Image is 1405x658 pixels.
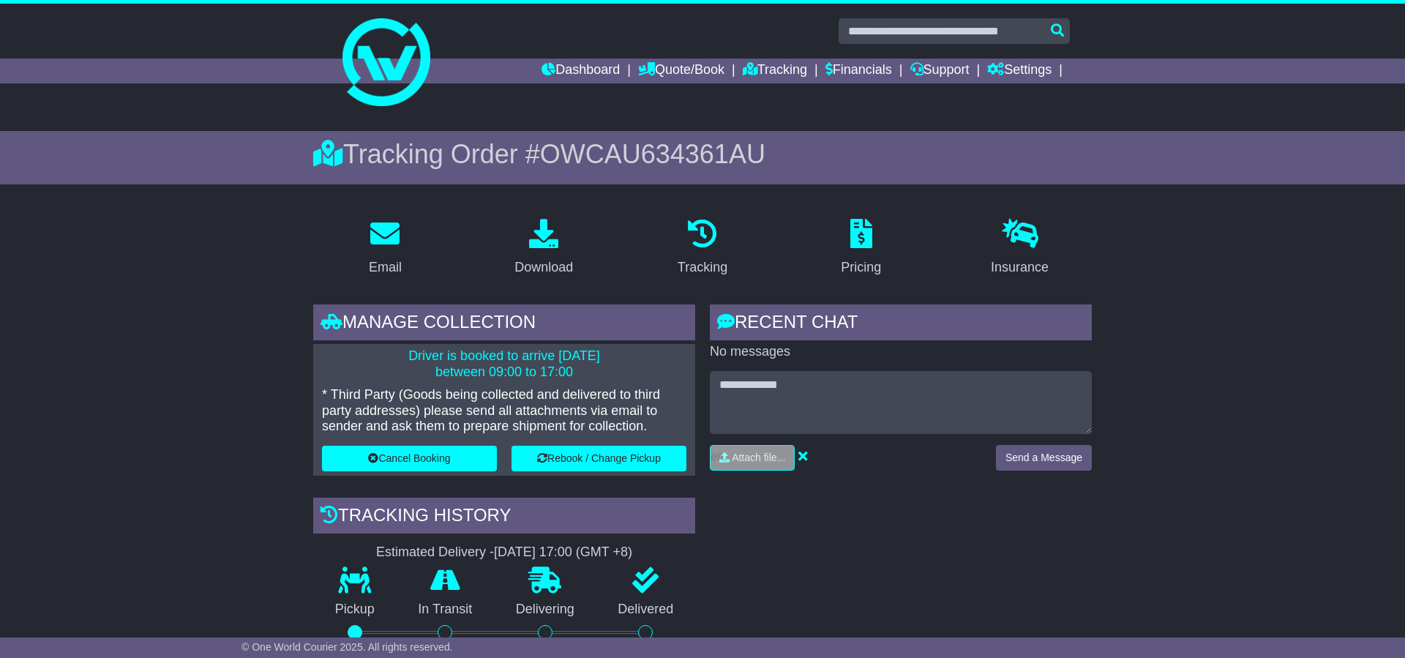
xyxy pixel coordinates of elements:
[596,602,696,618] p: Delivered
[505,214,582,283] a: Download
[369,258,402,277] div: Email
[825,59,892,83] a: Financials
[359,214,411,283] a: Email
[991,258,1049,277] div: Insurance
[668,214,737,283] a: Tracking
[996,445,1092,471] button: Send a Message
[313,304,695,344] div: Manage collection
[710,304,1092,344] div: RECENT CHAT
[638,59,724,83] a: Quote/Book
[512,446,686,471] button: Rebook / Change Pickup
[241,641,453,653] span: © One World Courier 2025. All rights reserved.
[494,545,632,561] div: [DATE] 17:00 (GMT +8)
[322,387,686,435] p: * Third Party (Goods being collected and delivered to third party addresses) please send all atta...
[981,214,1058,283] a: Insurance
[313,498,695,537] div: Tracking history
[313,138,1092,170] div: Tracking Order #
[322,446,497,471] button: Cancel Booking
[831,214,891,283] a: Pricing
[313,545,695,561] div: Estimated Delivery -
[987,59,1052,83] a: Settings
[397,602,495,618] p: In Transit
[322,348,686,380] p: Driver is booked to arrive [DATE] between 09:00 to 17:00
[542,59,620,83] a: Dashboard
[313,602,397,618] p: Pickup
[540,139,765,169] span: OWCAU634361AU
[743,59,807,83] a: Tracking
[678,258,727,277] div: Tracking
[910,59,970,83] a: Support
[710,344,1092,360] p: No messages
[514,258,573,277] div: Download
[494,602,596,618] p: Delivering
[841,258,881,277] div: Pricing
